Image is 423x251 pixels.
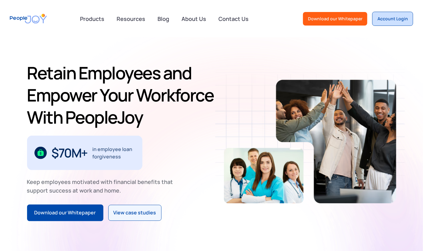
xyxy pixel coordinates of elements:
[224,148,304,203] img: Retain-Employees-PeopleJoy
[76,13,108,25] div: Products
[113,12,149,26] a: Resources
[27,136,142,170] div: 1 / 3
[276,80,396,203] img: Retain-Employees-PeopleJoy
[27,62,219,128] h1: Retain Employees and Empower Your Workforce With PeopleJoy
[108,205,162,221] a: View case studies
[10,10,47,27] a: home
[308,16,362,22] div: Download our Whitepaper
[215,12,252,26] a: Contact Us
[52,148,88,158] div: $70M+
[114,209,156,217] div: View case studies
[34,209,96,217] div: Download our Whitepaper
[377,16,408,22] div: Account Login
[372,12,413,26] a: Account Login
[27,177,178,195] div: Keep employees motivated with financial benefits that support success at work and home.
[27,205,103,221] a: Download our Whitepaper
[92,145,135,160] div: in employee loan forgiveness
[303,12,367,26] a: Download our Whitepaper
[154,12,173,26] a: Blog
[178,12,210,26] a: About Us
